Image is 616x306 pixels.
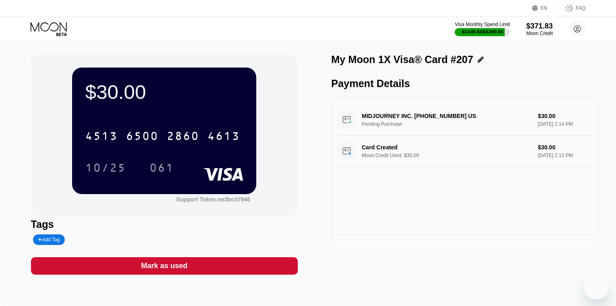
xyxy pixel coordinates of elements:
[38,237,60,243] div: Add Tag
[79,157,132,178] div: 10/25
[526,31,553,36] div: Moon Credit
[141,261,187,271] div: Mark as used
[176,196,250,203] div: Support Token:ee3bcd7946
[143,157,180,178] div: 061
[526,22,553,31] div: $371.83
[331,54,473,66] div: My Moon 1X Visa® Card #207
[455,22,510,27] div: Visa Monthly Spend Limit
[85,162,126,175] div: 10/25
[576,5,585,11] div: FAQ
[31,257,298,275] div: Mark as used
[85,81,243,103] div: $30.00
[150,162,174,175] div: 061
[33,234,65,245] div: Add Tag
[541,5,548,11] div: EN
[31,219,298,230] div: Tags
[85,131,118,144] div: 4513
[126,131,158,144] div: 6500
[462,29,503,34] div: $3,649.82 / $4,000.00
[176,196,250,203] div: Support Token: ee3bcd7946
[532,4,557,12] div: EN
[526,22,553,36] div: $371.83Moon Credit
[167,131,199,144] div: 2860
[557,4,585,12] div: FAQ
[455,22,510,36] div: Visa Monthly Spend Limit$3,649.82/$4,000.00
[207,131,240,144] div: 4613
[583,273,609,299] iframe: Кнопка, открывающая окно обмена сообщениями; идет разговор
[80,126,245,146] div: 4513650028604613
[331,78,598,90] div: Payment Details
